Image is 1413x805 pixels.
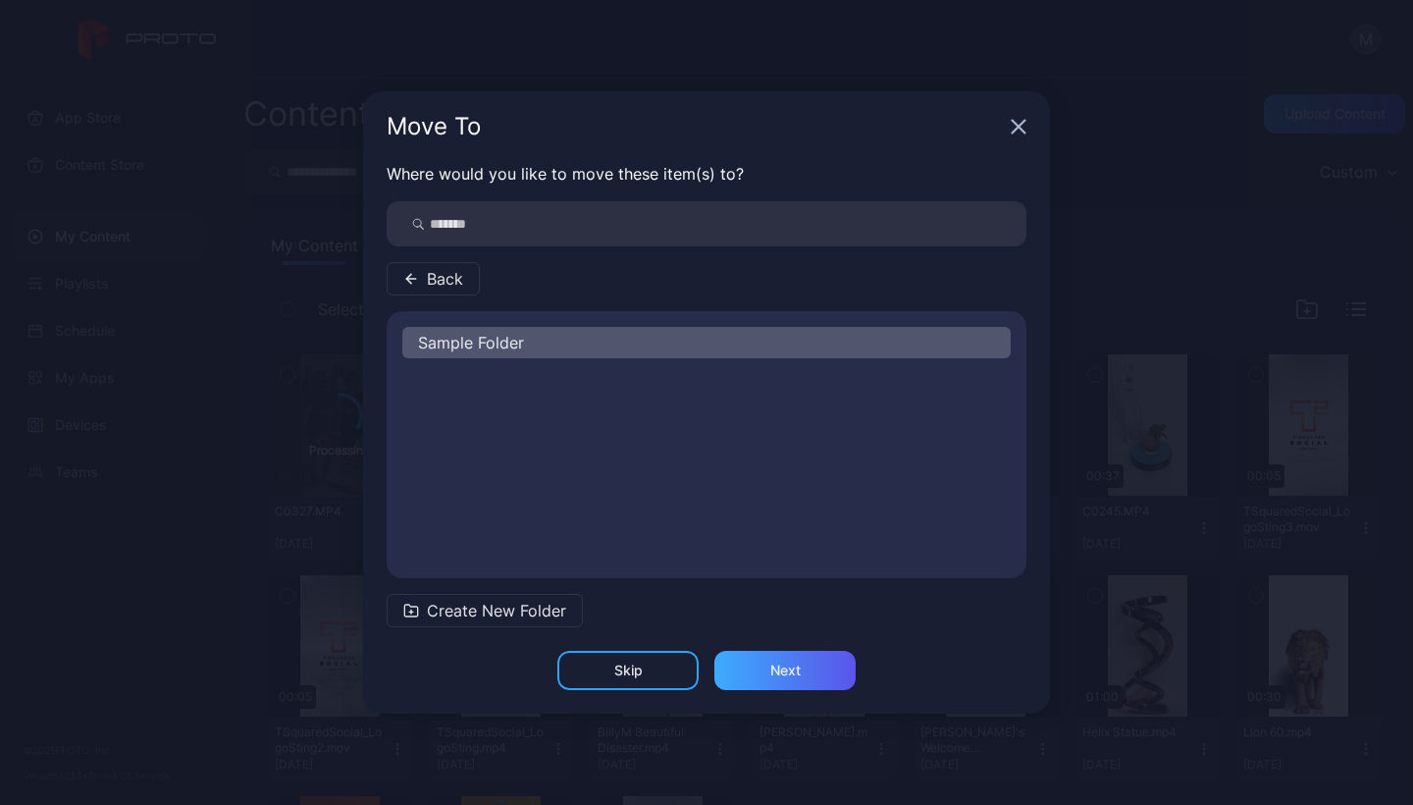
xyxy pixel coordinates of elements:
[557,651,699,690] button: Skip
[387,115,1003,138] div: Move To
[714,651,856,690] button: Next
[427,267,463,291] span: Back
[418,331,524,354] span: Sample Folder
[614,663,643,678] div: Skip
[387,594,583,627] button: Create New Folder
[387,262,480,295] button: Back
[387,162,1026,186] p: Where would you like to move these item(s) to?
[427,599,566,622] span: Create New Folder
[770,663,801,678] div: Next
